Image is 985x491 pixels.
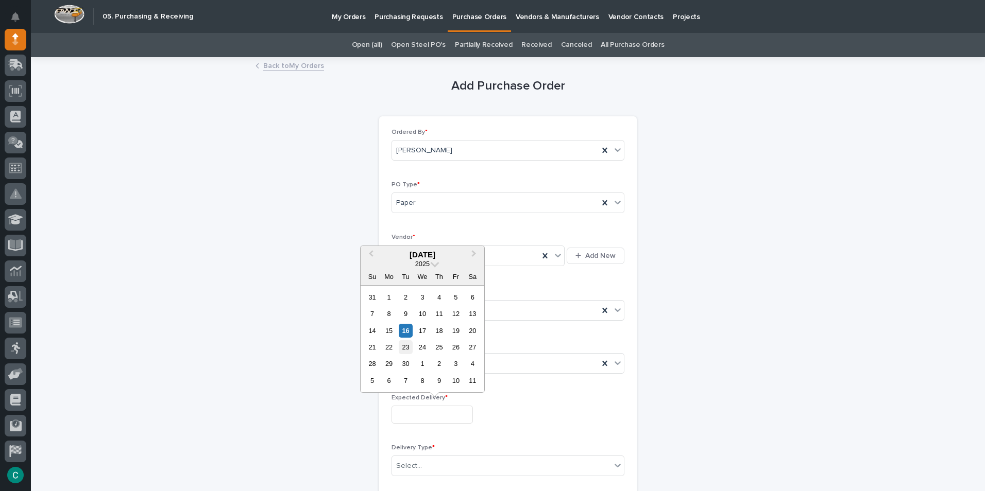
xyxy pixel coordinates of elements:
div: Sa [466,270,480,284]
div: Choose Friday, September 19th, 2025 [449,324,463,338]
div: Choose Monday, October 6th, 2025 [382,374,396,388]
div: Choose Sunday, August 31st, 2025 [365,290,379,304]
div: Choose Friday, September 5th, 2025 [449,290,463,304]
div: Choose Sunday, September 7th, 2025 [365,307,379,321]
div: Choose Friday, October 3rd, 2025 [449,357,463,371]
div: Choose Thursday, September 4th, 2025 [432,290,446,304]
div: Choose Tuesday, October 7th, 2025 [399,374,413,388]
div: Choose Friday, September 26th, 2025 [449,340,463,354]
div: Choose Wednesday, September 3rd, 2025 [415,290,429,304]
a: All Purchase Orders [601,33,664,57]
div: We [415,270,429,284]
span: PO Type [392,182,420,188]
div: Choose Monday, September 15th, 2025 [382,324,396,338]
div: Choose Friday, October 10th, 2025 [449,374,463,388]
div: Choose Sunday, September 21st, 2025 [365,340,379,354]
div: Mo [382,270,396,284]
div: [DATE] [361,250,484,259]
span: Ordered By [392,129,428,135]
button: Notifications [5,6,26,28]
span: Add New [585,251,616,260]
div: Choose Wednesday, October 1st, 2025 [415,357,429,371]
div: Choose Saturday, October 11th, 2025 [466,374,480,388]
div: Choose Tuesday, September 2nd, 2025 [399,290,413,304]
img: Workspace Logo [54,5,84,24]
div: Choose Tuesday, September 9th, 2025 [399,307,413,321]
div: Choose Thursday, September 25th, 2025 [432,340,446,354]
div: Choose Sunday, October 5th, 2025 [365,374,379,388]
div: Select... [396,461,422,471]
span: Vendor [392,234,415,240]
span: Expected Delivery [392,395,448,401]
div: Choose Saturday, October 4th, 2025 [466,357,480,371]
a: Partially Received [455,33,512,57]
div: Choose Monday, September 8th, 2025 [382,307,396,321]
span: [PERSON_NAME] [396,145,452,156]
div: month 2025-09 [364,289,481,389]
div: Choose Wednesday, October 8th, 2025 [415,374,429,388]
span: Paper [396,198,416,208]
div: Choose Wednesday, September 17th, 2025 [415,324,429,338]
button: Next Month [467,247,483,264]
div: Choose Tuesday, September 23rd, 2025 [399,340,413,354]
div: Choose Tuesday, September 16th, 2025 [399,324,413,338]
div: Choose Saturday, September 6th, 2025 [466,290,480,304]
div: Choose Wednesday, September 24th, 2025 [415,340,429,354]
button: Add New [567,248,624,264]
a: Open Steel PO's [391,33,445,57]
div: Choose Tuesday, September 30th, 2025 [399,357,413,371]
div: Choose Saturday, September 13th, 2025 [466,307,480,321]
div: Choose Monday, September 29th, 2025 [382,357,396,371]
div: Fr [449,270,463,284]
div: Choose Sunday, September 28th, 2025 [365,357,379,371]
span: 2025 [415,260,430,268]
span: Delivery Type [392,445,435,451]
button: users-avatar [5,464,26,486]
button: Previous Month [362,247,378,264]
h2: 05. Purchasing & Receiving [103,12,193,21]
div: Choose Thursday, October 9th, 2025 [432,374,446,388]
div: Choose Sunday, September 14th, 2025 [365,324,379,338]
div: Choose Thursday, October 2nd, 2025 [432,357,446,371]
a: Back toMy Orders [263,59,324,71]
div: Su [365,270,379,284]
div: Choose Monday, September 22nd, 2025 [382,340,396,354]
div: Notifications [13,12,26,29]
a: Canceled [561,33,592,57]
div: Tu [399,270,413,284]
a: Received [521,33,552,57]
div: Choose Saturday, September 20th, 2025 [466,324,480,338]
div: Choose Saturday, September 27th, 2025 [466,340,480,354]
div: Choose Monday, September 1st, 2025 [382,290,396,304]
div: Choose Thursday, September 11th, 2025 [432,307,446,321]
h1: Add Purchase Order [379,79,637,94]
div: Th [432,270,446,284]
div: Choose Friday, September 12th, 2025 [449,307,463,321]
div: Choose Wednesday, September 10th, 2025 [415,307,429,321]
div: Choose Thursday, September 18th, 2025 [432,324,446,338]
a: Open (all) [352,33,382,57]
